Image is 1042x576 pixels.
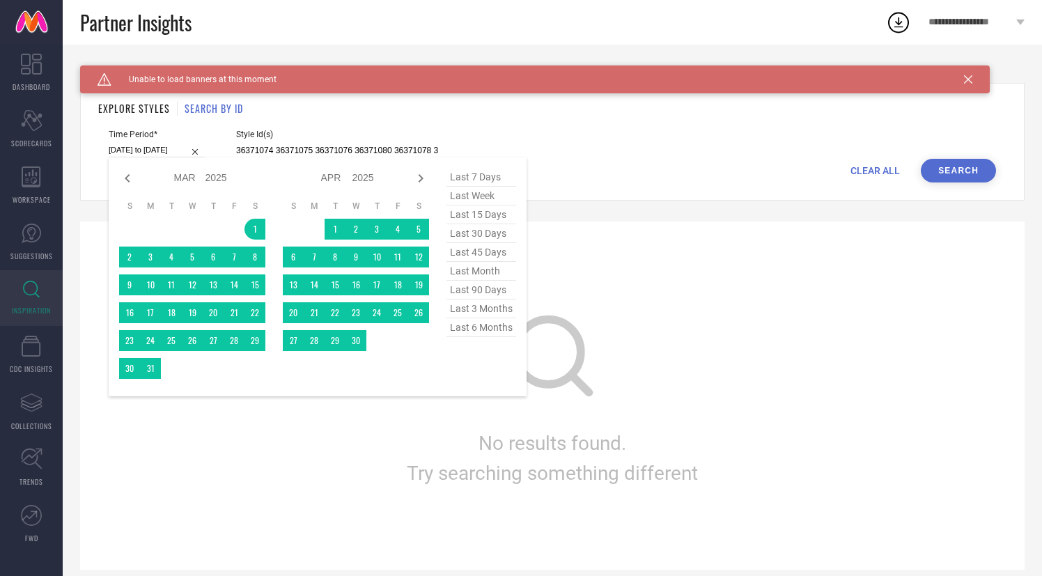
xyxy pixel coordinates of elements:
[119,274,140,295] td: Sun Mar 09 2025
[11,421,52,431] span: COLLECTIONS
[140,330,161,351] td: Mon Mar 24 2025
[412,170,429,187] div: Next month
[283,302,304,323] td: Sun Apr 20 2025
[407,462,698,485] span: Try searching something different
[224,274,244,295] td: Fri Mar 14 2025
[325,247,345,267] td: Tue Apr 08 2025
[304,247,325,267] td: Mon Apr 07 2025
[446,224,516,243] span: last 30 days
[921,159,996,182] button: Search
[244,201,265,212] th: Saturday
[161,330,182,351] td: Tue Mar 25 2025
[182,302,203,323] td: Wed Mar 19 2025
[387,219,408,240] td: Fri Apr 04 2025
[10,364,53,374] span: CDC INSIGHTS
[446,281,516,299] span: last 90 days
[446,243,516,262] span: last 45 days
[119,201,140,212] th: Sunday
[325,330,345,351] td: Tue Apr 29 2025
[446,262,516,281] span: last month
[366,274,387,295] td: Thu Apr 17 2025
[140,274,161,295] td: Mon Mar 10 2025
[387,274,408,295] td: Fri Apr 18 2025
[387,302,408,323] td: Fri Apr 25 2025
[408,274,429,295] td: Sat Apr 19 2025
[13,81,50,92] span: DASHBOARD
[25,533,38,543] span: FWD
[244,247,265,267] td: Sat Mar 08 2025
[345,274,366,295] td: Wed Apr 16 2025
[12,305,51,316] span: INSPIRATION
[109,130,205,139] span: Time Period*
[80,8,192,37] span: Partner Insights
[203,247,224,267] td: Thu Mar 06 2025
[446,318,516,337] span: last 6 months
[185,101,243,116] h1: SEARCH BY ID
[304,330,325,351] td: Mon Apr 28 2025
[161,274,182,295] td: Tue Mar 11 2025
[479,432,626,455] span: No results found.
[119,247,140,267] td: Sun Mar 02 2025
[203,302,224,323] td: Thu Mar 20 2025
[140,302,161,323] td: Mon Mar 17 2025
[345,201,366,212] th: Wednesday
[244,274,265,295] td: Sat Mar 15 2025
[387,247,408,267] td: Fri Apr 11 2025
[109,143,205,157] input: Select time period
[224,330,244,351] td: Fri Mar 28 2025
[408,201,429,212] th: Saturday
[140,247,161,267] td: Mon Mar 03 2025
[224,201,244,212] th: Friday
[244,330,265,351] td: Sat Mar 29 2025
[119,358,140,379] td: Sun Mar 30 2025
[345,247,366,267] td: Wed Apr 09 2025
[304,274,325,295] td: Mon Apr 14 2025
[140,201,161,212] th: Monday
[111,75,277,84] span: Unable to load banners at this moment
[203,330,224,351] td: Thu Mar 27 2025
[119,170,136,187] div: Previous month
[304,302,325,323] td: Mon Apr 21 2025
[345,330,366,351] td: Wed Apr 30 2025
[236,130,438,139] span: Style Id(s)
[182,330,203,351] td: Wed Mar 26 2025
[119,330,140,351] td: Sun Mar 23 2025
[366,201,387,212] th: Thursday
[224,247,244,267] td: Fri Mar 07 2025
[446,205,516,224] span: last 15 days
[283,330,304,351] td: Sun Apr 27 2025
[10,251,53,261] span: SUGGESTIONS
[446,168,516,187] span: last 7 days
[11,138,52,148] span: SCORECARDS
[325,274,345,295] td: Tue Apr 15 2025
[161,302,182,323] td: Tue Mar 18 2025
[140,358,161,379] td: Mon Mar 31 2025
[850,165,900,176] span: CLEAR ALL
[408,219,429,240] td: Sat Apr 05 2025
[182,247,203,267] td: Wed Mar 05 2025
[387,201,408,212] th: Friday
[13,194,51,205] span: WORKSPACE
[283,201,304,212] th: Sunday
[366,302,387,323] td: Thu Apr 24 2025
[244,219,265,240] td: Sat Mar 01 2025
[98,101,170,116] h1: EXPLORE STYLES
[345,302,366,323] td: Wed Apr 23 2025
[886,10,911,35] div: Open download list
[304,201,325,212] th: Monday
[182,274,203,295] td: Wed Mar 12 2025
[161,201,182,212] th: Tuesday
[446,299,516,318] span: last 3 months
[203,201,224,212] th: Thursday
[161,247,182,267] td: Tue Mar 04 2025
[244,302,265,323] td: Sat Mar 22 2025
[366,219,387,240] td: Thu Apr 03 2025
[182,201,203,212] th: Wednesday
[236,143,438,159] input: Enter comma separated style ids e.g. 12345, 67890
[283,247,304,267] td: Sun Apr 06 2025
[325,201,345,212] th: Tuesday
[119,302,140,323] td: Sun Mar 16 2025
[20,476,43,487] span: TRENDS
[80,65,1025,76] div: Back TO Dashboard
[366,247,387,267] td: Thu Apr 10 2025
